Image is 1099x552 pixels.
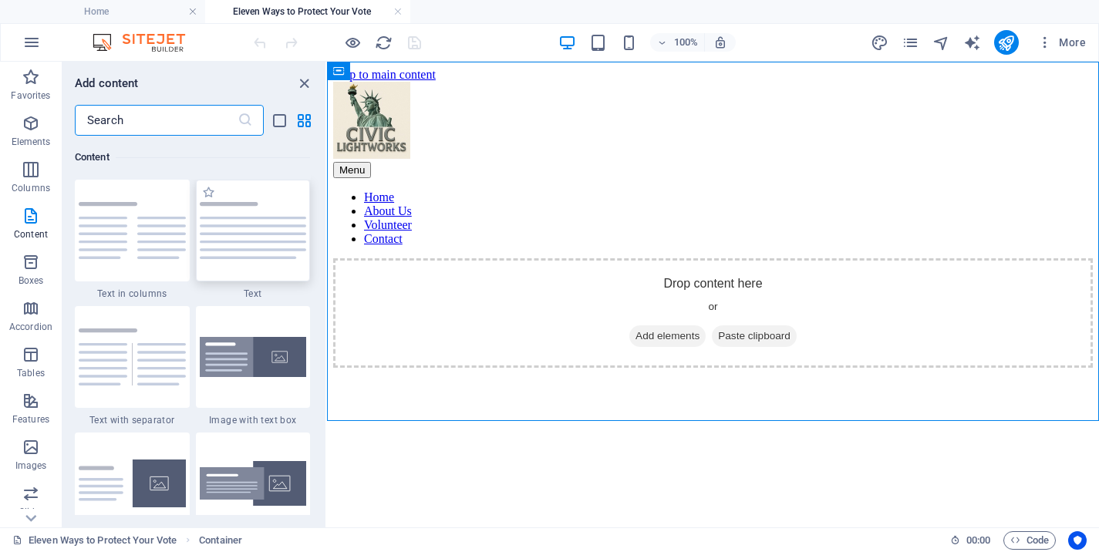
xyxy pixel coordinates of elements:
[871,34,888,52] i: Design (Ctrl+Alt+Y)
[902,33,920,52] button: pages
[75,74,139,93] h6: Add content
[963,34,981,52] i: AI Writer
[12,182,50,194] p: Columns
[89,33,204,52] img: Editor Logo
[11,89,50,102] p: Favorites
[295,74,313,93] button: close panel
[713,35,727,49] i: On resize automatically adjust zoom level to fit chosen device.
[932,34,950,52] i: Navigator
[196,180,311,300] div: Text
[14,228,48,241] p: Content
[196,414,311,426] span: Image with text box
[871,33,889,52] button: design
[12,531,177,550] a: Click to cancel selection. Double-click to open Pages
[950,531,991,550] h6: Session time
[75,288,190,300] span: Text in columns
[199,531,242,550] span: Click to select. Double-click to edit
[9,321,52,333] p: Accordion
[12,136,51,148] p: Elements
[932,33,951,52] button: navigator
[196,288,311,300] span: Text
[343,33,362,52] button: Click here to leave preview mode and continue editing
[650,33,705,52] button: 100%
[1003,531,1056,550] button: Code
[902,34,919,52] i: Pages (Ctrl+Alt+S)
[673,33,698,52] h6: 100%
[966,531,990,550] span: 00 00
[385,264,470,285] span: Paste clipboard
[1010,531,1049,550] span: Code
[75,306,190,426] div: Text with separator
[1031,30,1092,55] button: More
[75,414,190,426] span: Text with separator
[6,197,766,306] div: Drop content here
[205,3,410,20] h4: Eleven Ways to Protect Your Vote
[79,202,186,259] img: text-in-columns.svg
[200,461,307,507] img: text-image-overlap.svg
[75,105,238,136] input: Search
[202,186,215,199] span: Add to favorites
[1068,531,1087,550] button: Usercentrics
[302,264,379,285] span: Add elements
[79,328,186,385] img: text-with-separator.svg
[200,202,307,259] img: text.svg
[997,34,1015,52] i: Publish
[994,30,1019,55] button: publish
[963,33,982,52] button: text_generator
[19,506,43,518] p: Slider
[75,148,310,167] h6: Content
[199,531,242,550] nav: breadcrumb
[75,180,190,300] div: Text in columns
[200,337,307,378] img: image-with-text-box.svg
[270,111,288,130] button: list-view
[17,367,45,379] p: Tables
[19,274,44,287] p: Boxes
[977,534,979,546] span: :
[12,413,49,426] p: Features
[375,34,393,52] i: Reload page
[295,111,313,130] button: grid-view
[1037,35,1086,50] span: More
[79,459,186,507] img: text-with-image-v4.svg
[374,33,393,52] button: reload
[15,459,47,472] p: Images
[196,306,311,426] div: Image with text box
[6,6,109,19] a: Skip to main content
